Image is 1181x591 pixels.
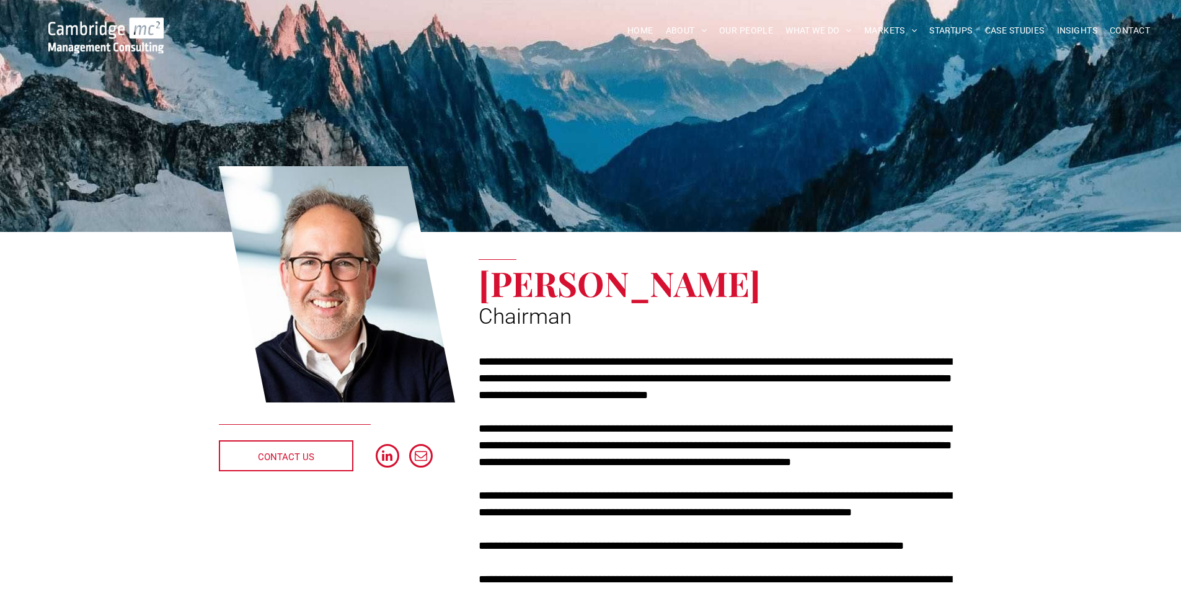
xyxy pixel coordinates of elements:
[48,17,164,53] img: Go to Homepage
[779,21,858,40] a: WHAT WE DO
[219,440,353,471] a: CONTACT US
[258,442,314,473] span: CONTACT US
[621,21,660,40] a: HOME
[409,444,433,471] a: email
[1051,21,1104,40] a: INSIGHTS
[660,21,714,40] a: ABOUT
[479,260,761,306] span: [PERSON_NAME]
[1104,21,1156,40] a: CONTACT
[923,21,978,40] a: STARTUPS
[713,21,779,40] a: OUR PEOPLE
[858,21,923,40] a: MARKETS
[479,304,572,329] span: Chairman
[979,21,1051,40] a: CASE STUDIES
[376,444,399,471] a: linkedin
